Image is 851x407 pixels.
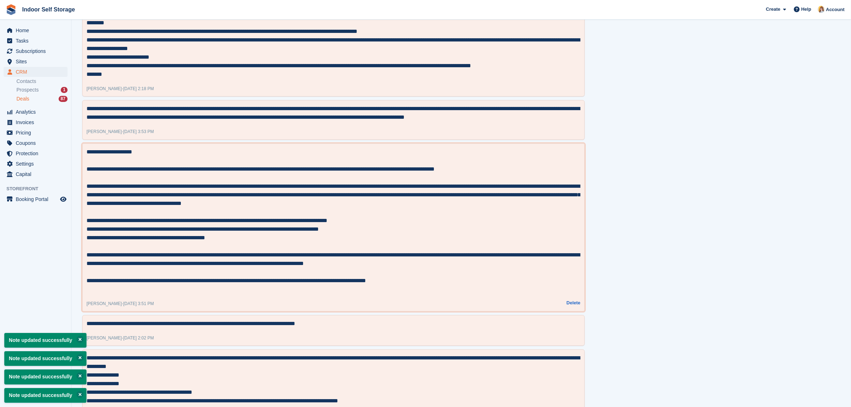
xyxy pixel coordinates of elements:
[6,4,16,15] img: stora-icon-8386f47178a22dfd0bd8f6a31ec36ba5ce8667c1dd55bd0f319d3a0aa187defe.svg
[86,128,154,135] div: -
[4,117,68,127] a: menu
[818,6,825,13] img: Joanne Smith
[16,87,39,93] span: Prospects
[86,301,122,306] span: [PERSON_NAME]
[566,299,580,308] a: Delete
[4,128,68,138] a: menu
[86,86,122,91] span: [PERSON_NAME]
[4,388,86,403] p: Note updated successfully
[4,107,68,117] a: menu
[4,169,68,179] a: menu
[16,128,59,138] span: Pricing
[4,67,68,77] a: menu
[16,169,59,179] span: Capital
[4,57,68,67] a: menu
[16,25,59,35] span: Home
[4,369,86,384] p: Note updated successfully
[16,67,59,77] span: CRM
[16,95,29,102] span: Deals
[59,96,68,102] div: 87
[566,299,580,307] button: Delete
[123,129,154,134] span: [DATE] 3:53 PM
[4,46,68,56] a: menu
[4,159,68,169] a: menu
[826,6,845,13] span: Account
[19,4,78,15] a: Indoor Self Storage
[801,6,811,13] span: Help
[61,87,68,93] div: 1
[16,159,59,169] span: Settings
[86,85,154,92] div: -
[4,148,68,158] a: menu
[16,86,68,94] a: Prospects 1
[86,300,154,307] div: -
[86,335,122,340] span: [PERSON_NAME]
[16,148,59,158] span: Protection
[86,335,154,341] div: -
[123,301,154,306] span: [DATE] 3:51 PM
[766,6,780,13] span: Create
[4,25,68,35] a: menu
[16,78,68,85] a: Contacts
[4,351,86,366] p: Note updated successfully
[4,333,86,348] p: Note updated successfully
[123,86,154,91] span: [DATE] 2:18 PM
[16,95,68,103] a: Deals 87
[86,129,122,134] span: [PERSON_NAME]
[59,195,68,203] a: Preview store
[16,46,59,56] span: Subscriptions
[16,57,59,67] span: Sites
[16,117,59,127] span: Invoices
[4,36,68,46] a: menu
[16,107,59,117] span: Analytics
[16,36,59,46] span: Tasks
[16,194,59,204] span: Booking Portal
[123,335,154,340] span: [DATE] 2:02 PM
[16,138,59,148] span: Coupons
[6,185,71,192] span: Storefront
[4,194,68,204] a: menu
[4,138,68,148] a: menu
